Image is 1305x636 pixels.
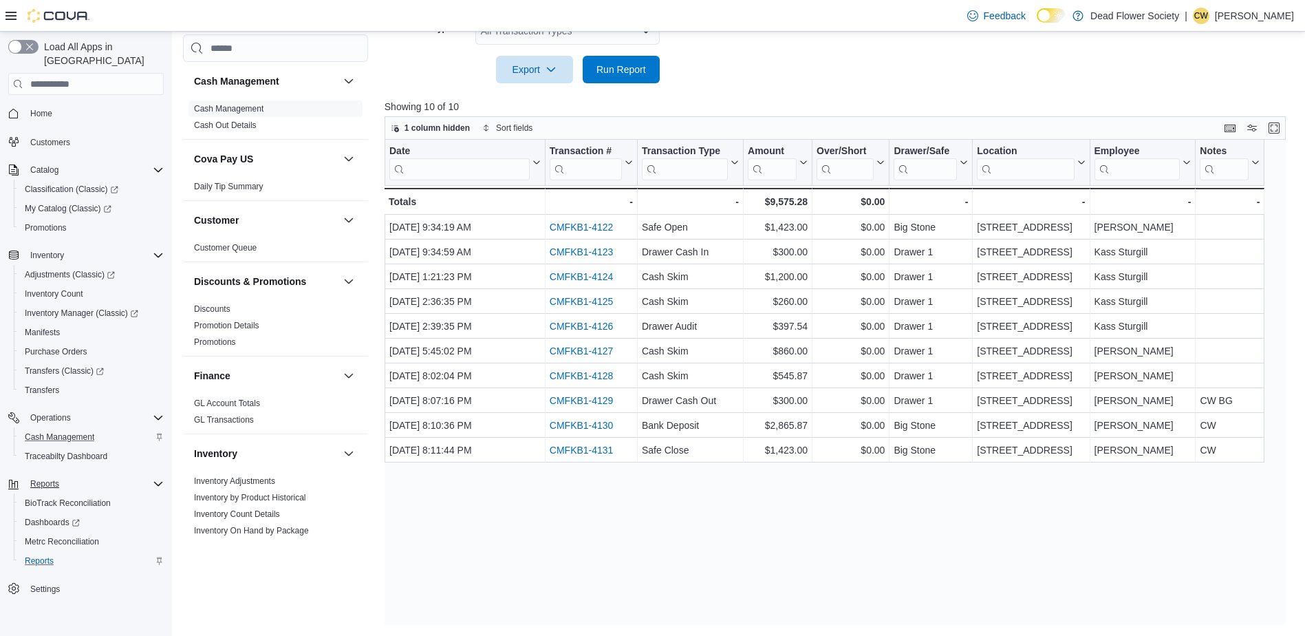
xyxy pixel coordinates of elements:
div: - [1094,193,1191,210]
button: Transaction # [550,145,633,180]
span: Customers [30,137,70,148]
div: [DATE] 8:11:44 PM [389,442,541,458]
span: BioTrack Reconciliation [19,495,164,511]
button: Keyboard shortcuts [1222,120,1238,136]
span: Reports [19,553,164,569]
div: Charles Wampler [1193,8,1209,24]
div: Kass Sturgill [1094,244,1191,260]
span: Customer Queue [194,242,257,253]
div: [STREET_ADDRESS] [977,442,1085,458]
button: Customer [341,212,357,229]
span: Adjustments (Classic) [19,266,164,283]
div: [PERSON_NAME] [1094,392,1191,409]
a: BioTrack Reconciliation [19,495,116,511]
button: Amount [748,145,808,180]
button: Sort fields [477,120,538,136]
span: Cash Out Details [194,120,257,131]
span: Cash Management [25,432,94,443]
span: Catalog [30,165,58,176]
span: CW [1194,8,1208,24]
button: Operations [3,408,169,427]
span: Reports [25,555,54,566]
a: CMFKB1-4122 [550,222,614,233]
p: | [1185,8,1187,24]
a: Manifests [19,324,65,341]
button: Reports [25,476,65,492]
a: Adjustments (Classic) [14,265,169,284]
button: Cash Management [341,73,357,89]
button: Purchase Orders [14,342,169,361]
a: Daily Tip Summary [194,182,263,191]
h3: Finance [194,369,230,383]
button: Inventory [25,247,69,264]
span: Inventory Count Details [194,509,280,520]
span: Dashboards [19,514,164,531]
a: CMFKB1-4129 [550,395,614,406]
div: Cash Management [183,100,368,139]
div: $0.00 [817,392,885,409]
button: Home [3,103,169,123]
div: [STREET_ADDRESS] [977,219,1085,235]
a: Transfers (Classic) [14,361,169,381]
span: Daily Tip Summary [194,181,263,192]
div: Drawer 1 [894,343,968,359]
div: Drawer 1 [894,293,968,310]
span: Promotions [19,220,164,236]
div: - [642,193,739,210]
div: $300.00 [748,244,808,260]
button: Run Report [583,56,660,83]
span: Transfers (Classic) [19,363,164,379]
div: $0.00 [817,442,885,458]
div: Discounts & Promotions [183,301,368,356]
div: $0.00 [817,368,885,384]
button: Discounts & Promotions [341,273,357,290]
button: Metrc Reconciliation [14,532,169,551]
span: Cash Management [194,103,263,114]
div: [PERSON_NAME] [1094,417,1191,434]
div: Notes [1200,145,1249,180]
div: $1,423.00 [748,442,808,458]
a: CMFKB1-4126 [550,321,614,332]
input: Dark Mode [1037,8,1066,23]
span: Transfers (Classic) [25,365,104,377]
div: Bank Deposit [642,417,739,434]
div: [DATE] 1:21:23 PM [389,268,541,285]
span: Traceabilty Dashboard [25,451,107,462]
div: $300.00 [748,392,808,409]
div: Drawer/Safe [894,145,957,180]
p: Showing 10 of 10 [385,100,1295,114]
button: Inventory [3,246,169,265]
div: [DATE] 2:36:35 PM [389,293,541,310]
div: $1,200.00 [748,268,808,285]
a: Metrc Reconciliation [19,533,105,550]
div: Cash Skim [642,368,739,384]
div: Notes [1200,145,1249,158]
a: Feedback [962,2,1031,30]
span: Inventory [25,247,164,264]
a: Cash Out Details [194,120,257,130]
div: $545.87 [748,368,808,384]
span: Home [25,105,164,122]
div: [STREET_ADDRESS] [977,318,1085,335]
div: Employee [1094,145,1180,180]
div: Big Stone [894,442,968,458]
div: Drawer 1 [894,368,968,384]
div: Drawer 1 [894,268,968,285]
div: Big Stone [894,219,968,235]
span: Dashboards [25,517,80,528]
div: Safe Close [642,442,739,458]
div: [STREET_ADDRESS] [977,417,1085,434]
span: Inventory Manager (Classic) [25,308,138,319]
span: Purchase Orders [25,346,87,357]
span: Inventory Count [25,288,83,299]
div: $397.54 [748,318,808,335]
button: Employee [1094,145,1191,180]
button: Location [977,145,1085,180]
div: Cova Pay US [183,178,368,200]
a: Inventory Adjustments [194,476,275,486]
span: Promotion Details [194,320,259,331]
button: Inventory Count [14,284,169,304]
span: GL Account Totals [194,398,260,409]
a: Promotions [19,220,72,236]
div: CW [1200,442,1260,458]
